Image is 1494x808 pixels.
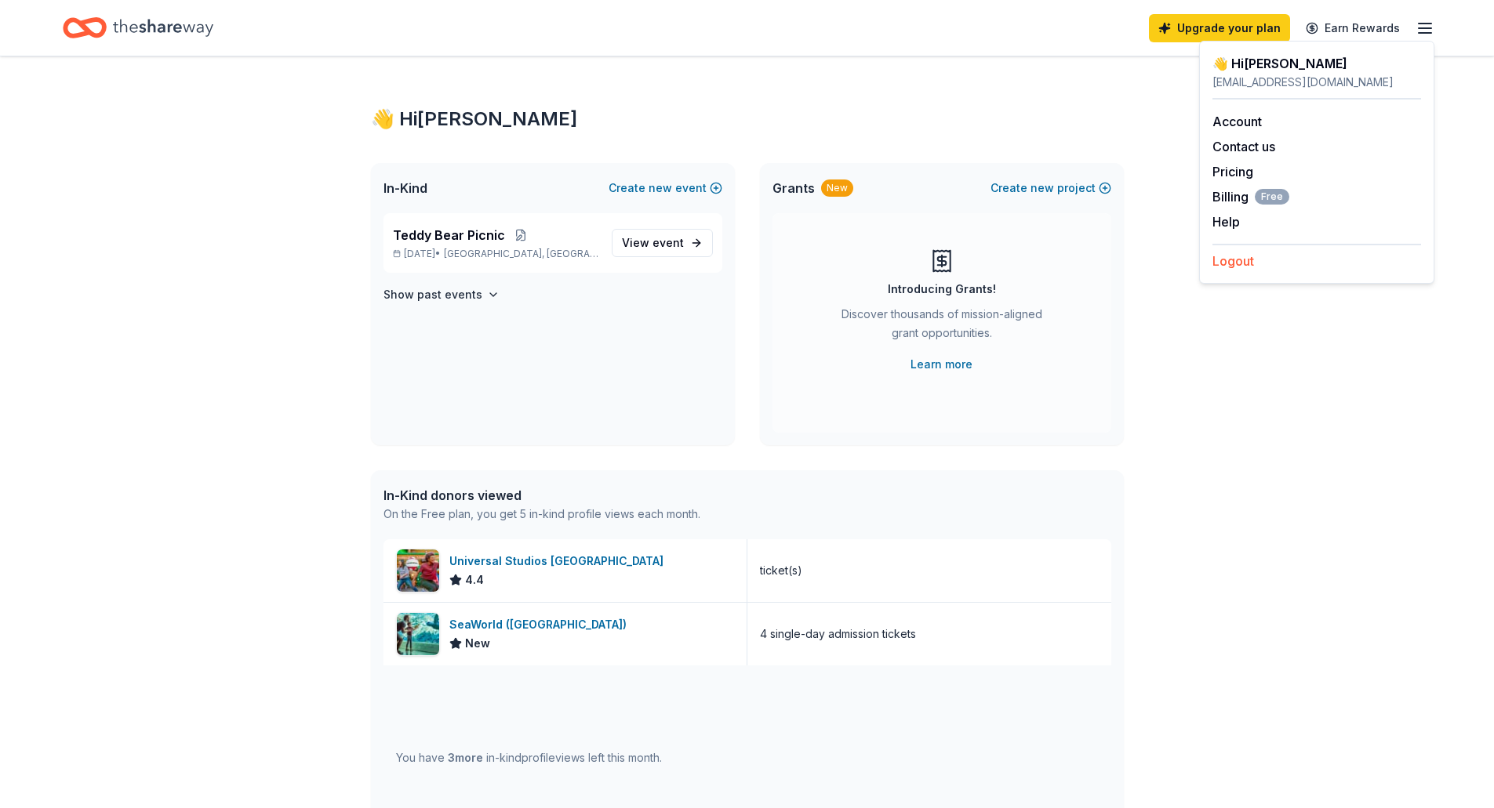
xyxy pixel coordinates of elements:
[397,613,439,655] img: Image for SeaWorld (San Diego)
[821,179,853,197] div: New
[383,285,500,304] button: Show past events
[772,179,815,197] span: Grants
[383,179,427,197] span: In-Kind
[1212,212,1240,231] button: Help
[760,625,916,643] div: 4 single-day admission tickets
[393,248,599,260] p: [DATE] •
[1212,114,1262,129] a: Account
[393,226,505,245] span: Teddy Bear Picnic
[1212,54,1421,73] div: 👋 Hi [PERSON_NAME]
[383,486,700,505] div: In-Kind donors viewed
[991,179,1111,197] button: Createnewproject
[383,505,700,524] div: On the Free plan, you get 5 in-kind profile views each month.
[1031,179,1054,197] span: new
[449,552,670,571] div: Universal Studios [GEOGRAPHIC_DATA]
[396,748,662,767] div: You have in-kind profile views left this month.
[911,355,972,374] a: Learn more
[1212,187,1289,206] span: Billing
[449,615,633,634] div: SeaWorld ([GEOGRAPHIC_DATA])
[888,280,996,299] div: Introducing Grants!
[383,285,482,304] h4: Show past events
[1212,137,1275,156] button: Contact us
[652,236,684,249] span: event
[835,305,1049,349] div: Discover thousands of mission-aligned grant opportunities.
[371,107,1124,132] div: 👋 Hi [PERSON_NAME]
[612,229,713,257] a: View event
[1296,14,1409,42] a: Earn Rewards
[1212,252,1254,270] button: Logout
[609,179,722,197] button: Createnewevent
[1149,14,1290,42] a: Upgrade your plan
[63,9,213,46] a: Home
[1212,187,1289,206] button: BillingFree
[448,751,483,764] span: 3 more
[1255,189,1289,205] span: Free
[1212,164,1253,179] a: Pricing
[1212,73,1421,92] div: [EMAIL_ADDRESS][DOMAIN_NAME]
[444,248,598,260] span: [GEOGRAPHIC_DATA], [GEOGRAPHIC_DATA]
[465,571,484,589] span: 4.4
[622,234,684,252] span: View
[649,179,672,197] span: new
[760,561,802,580] div: ticket(s)
[397,549,439,592] img: Image for Universal Studios Hollywood
[465,634,490,653] span: New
